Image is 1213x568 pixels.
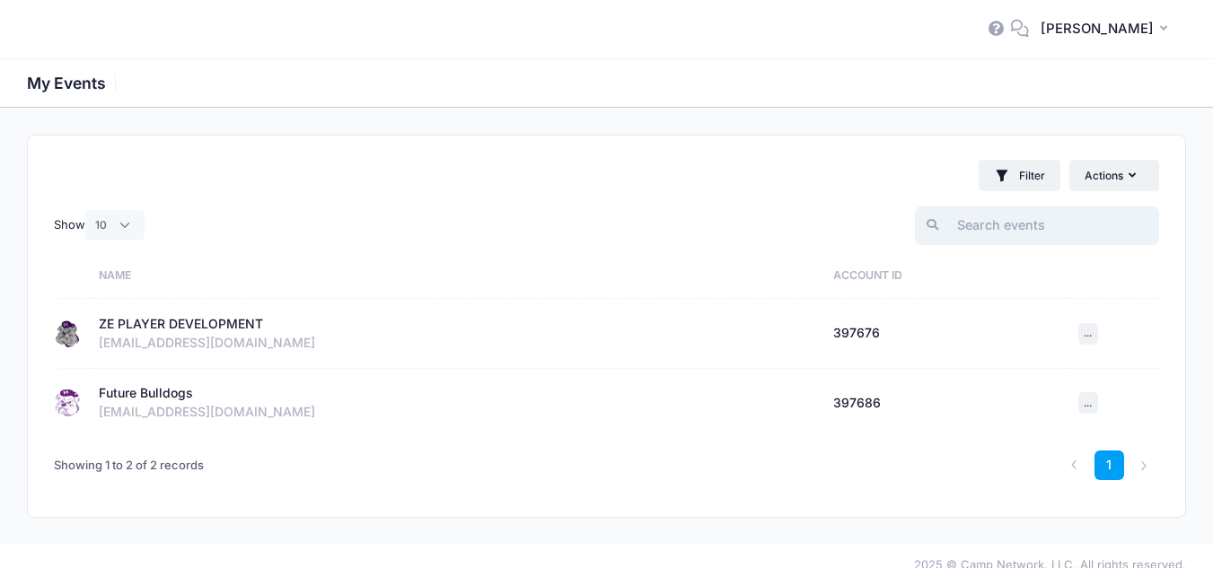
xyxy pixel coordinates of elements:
[54,210,145,240] label: Show
[1084,327,1092,339] span: ...
[824,252,1069,299] th: Account ID: activate to sort column ascending
[99,334,816,353] div: [EMAIL_ADDRESS][DOMAIN_NAME]
[99,315,263,334] div: ZE PLAYER DEVELOPMENT
[824,299,1069,369] td: 397676
[90,252,824,299] th: Name: activate to sort column ascending
[54,445,204,486] div: Showing 1 to 2 of 2 records
[85,210,145,240] select: Show
[99,384,193,403] div: Future Bulldogs
[824,369,1069,438] td: 397686
[54,320,81,347] img: ZE PLAYER DEVELOPMENT
[1094,450,1124,480] a: 1
[1069,160,1159,190] button: Actions
[1084,397,1092,409] span: ...
[27,74,121,92] h1: My Events
[1029,9,1186,50] button: [PERSON_NAME]
[54,389,81,416] img: Future Bulldogs
[979,160,1060,191] button: Filter
[915,206,1159,245] input: Search events
[1041,19,1154,39] span: [PERSON_NAME]
[1078,323,1098,345] button: ...
[99,403,816,422] div: [EMAIL_ADDRESS][DOMAIN_NAME]
[1078,392,1098,414] button: ...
